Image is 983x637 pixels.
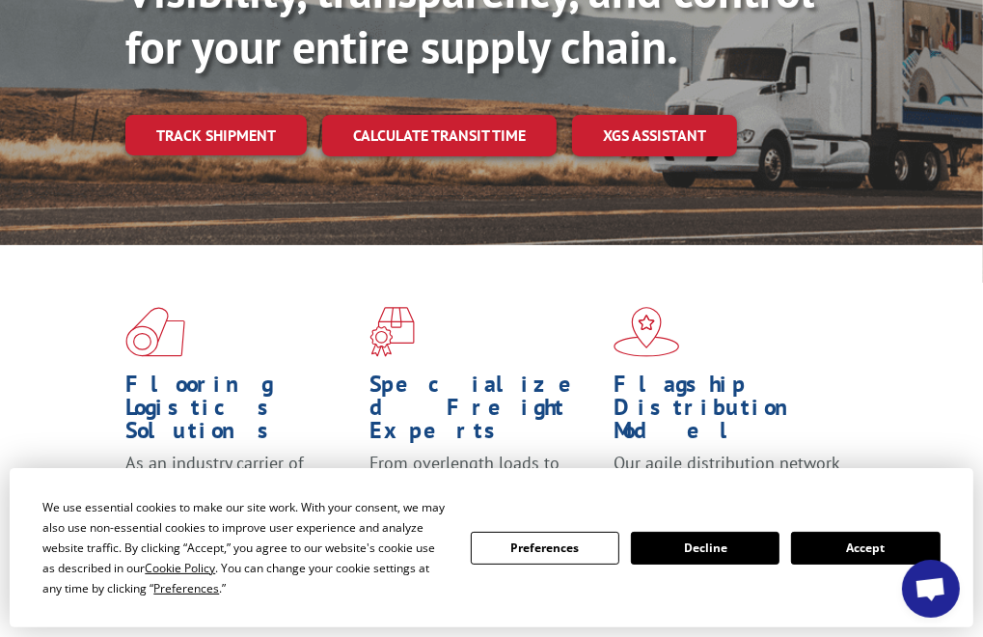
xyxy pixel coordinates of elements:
div: Open chat [902,560,960,618]
h1: Flagship Distribution Model [614,373,843,452]
img: xgs-icon-focused-on-flooring-red [369,307,415,357]
a: XGS ASSISTANT [572,115,737,156]
div: We use essential cookies to make our site work. With your consent, we may also use non-essential ... [42,497,447,598]
h1: Specialized Freight Experts [369,373,599,452]
button: Preferences [471,532,619,565]
h1: Flooring Logistics Solutions [125,373,355,452]
button: Accept [791,532,940,565]
a: Track shipment [125,115,307,155]
span: Preferences [153,580,219,596]
div: Cookie Consent Prompt [10,468,973,627]
img: xgs-icon-flagship-distribution-model-red [614,307,680,357]
button: Decline [631,532,779,565]
span: Our agile distribution network gives you nationwide inventory management on demand. [614,452,839,542]
p: From overlength loads to delicate cargo, our experienced staff knows the best way to move your fr... [369,452,599,561]
img: xgs-icon-total-supply-chain-intelligence-red [125,307,185,357]
a: Calculate transit time [322,115,557,156]
span: Cookie Policy [145,560,215,576]
span: As an industry carrier of choice, XGS has brought innovation and dedication to flooring logistics... [125,452,348,542]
